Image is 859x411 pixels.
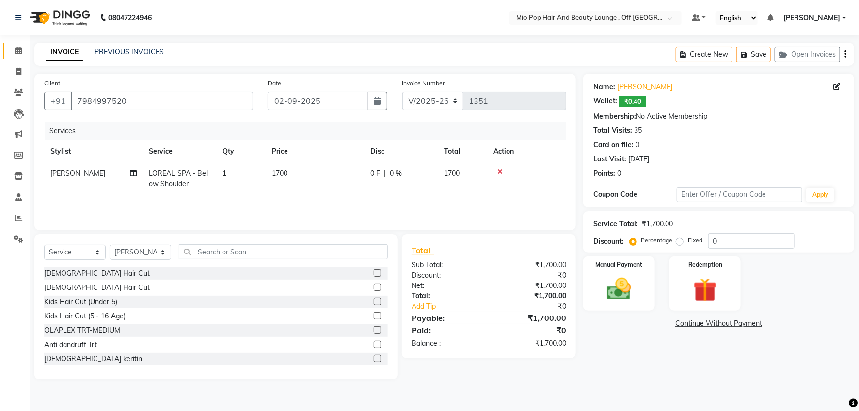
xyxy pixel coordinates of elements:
div: ₹1,700.00 [489,281,573,291]
label: Invoice Number [402,79,445,88]
th: Action [487,140,566,162]
div: Total Visits: [593,126,632,136]
div: ₹0 [489,324,573,336]
label: Fixed [688,236,702,245]
div: [DATE] [628,154,649,164]
div: Discount: [404,270,489,281]
th: Service [143,140,217,162]
a: INVOICE [46,43,83,61]
div: ₹1,700.00 [489,312,573,324]
div: Last Visit: [593,154,626,164]
a: PREVIOUS INVOICES [95,47,164,56]
a: Add Tip [404,301,503,312]
div: Payable: [404,312,489,324]
div: ₹0 [503,301,573,312]
div: 0 [617,168,621,179]
span: 1 [223,169,226,178]
th: Qty [217,140,266,162]
th: Price [266,140,364,162]
th: Disc [364,140,438,162]
label: Manual Payment [595,260,642,269]
button: Save [736,47,771,62]
span: | [384,168,386,179]
input: Enter Offer / Coupon Code [677,187,802,202]
img: _gift.svg [686,275,725,305]
span: [PERSON_NAME] [50,169,105,178]
div: ₹1,700.00 [489,260,573,270]
div: Paid: [404,324,489,336]
b: 08047224946 [108,4,152,32]
div: 35 [634,126,642,136]
div: Total: [404,291,489,301]
div: ₹1,700.00 [489,338,573,348]
div: Sub Total: [404,260,489,270]
span: ₹0.40 [619,96,646,107]
span: [PERSON_NAME] [783,13,840,23]
div: Discount: [593,236,624,247]
div: Points: [593,168,615,179]
span: LOREAL SPA - Below Shoulder [149,169,208,188]
div: [DEMOGRAPHIC_DATA] Hair Cut [44,283,150,293]
div: Name: [593,82,615,92]
span: 0 F [370,168,380,179]
button: Open Invoices [775,47,840,62]
span: 0 % [390,168,402,179]
label: Redemption [688,260,722,269]
img: logo [25,4,93,32]
div: ₹0 [489,270,573,281]
div: ₹1,700.00 [489,291,573,301]
div: Services [45,122,573,140]
button: Create New [676,47,732,62]
button: Apply [806,188,834,202]
div: Net: [404,281,489,291]
div: Service Total: [593,219,638,229]
div: Wallet: [593,96,617,107]
div: Kids Hair Cut (5 - 16 Age) [44,311,126,321]
button: +91 [44,92,72,110]
label: Percentage [641,236,672,245]
th: Stylist [44,140,143,162]
div: OLAPLEX TRT-MEDIUM [44,325,120,336]
span: Total [412,245,434,255]
a: [PERSON_NAME] [617,82,672,92]
a: Continue Without Payment [585,318,852,329]
span: 1700 [272,169,287,178]
span: 1700 [444,169,460,178]
label: Date [268,79,281,88]
div: Balance : [404,338,489,348]
div: Card on file: [593,140,634,150]
div: ₹1,700.00 [642,219,673,229]
div: Membership: [593,111,636,122]
th: Total [438,140,487,162]
div: [DEMOGRAPHIC_DATA] Hair Cut [44,268,150,279]
div: Coupon Code [593,190,677,200]
label: Client [44,79,60,88]
div: Anti dandruff Trt [44,340,97,350]
div: Kids Hair Cut (Under 5) [44,297,117,307]
div: [DEMOGRAPHIC_DATA] keritin [44,354,142,364]
div: No Active Membership [593,111,844,122]
input: Search or Scan [179,244,388,259]
img: _cash.svg [600,275,638,303]
input: Search by Name/Mobile/Email/Code [71,92,253,110]
div: 0 [636,140,639,150]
